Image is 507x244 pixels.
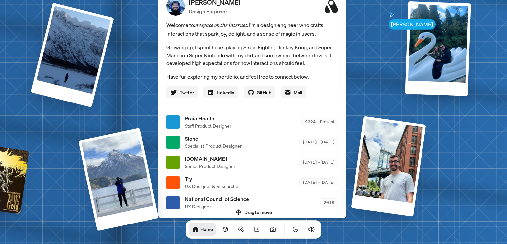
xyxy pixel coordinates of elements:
p: Growing up, I spent hours playing Street Fighter, Donkey Kong, and Super Mario in a Super Nintend... [166,43,338,67]
span: UX Designer & Researcher [185,183,240,190]
span: GitHub [257,89,271,96]
div: 2024 – Present [301,118,338,126]
span: Mail [294,89,302,96]
span: Try [185,175,240,183]
h1: Home [200,226,213,232]
a: Mail [281,86,306,98]
a: GitHub [244,86,275,98]
div: 2018 [320,198,338,207]
span: Praia Health [185,114,231,122]
span: Linkedin [217,89,234,96]
button: Toggle Audio [305,223,318,236]
a: Home [189,223,216,236]
p: Design Engineer [189,7,240,15]
span: Twitter [180,89,194,96]
span: Senior Product Designer [185,163,235,170]
em: my space on the internet. [194,22,249,28]
img: Profile example [354,28,420,95]
span: Welcome to I'm a design engineer who crafts interactions that spark joy, delight, and a sense of ... [166,21,338,38]
span: Staff Product Designer [185,122,231,129]
div: [DATE] – [DATE] [299,158,338,166]
span: [DOMAIN_NAME] [185,155,235,163]
span: Stone [185,135,242,142]
a: Linkedin [203,86,238,98]
p: Have fun exploring my portfolio, and feel free to connect below. [166,72,338,81]
div: [DATE] – [DATE] [299,178,338,186]
span: UX Designer [185,203,249,210]
span: Specialist Product Designer [185,142,242,149]
a: Twitter [166,86,198,98]
button: Toggle Theme [289,223,302,236]
span: National Council of Science [185,195,249,203]
div: [DATE] – [DATE] [299,138,338,146]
